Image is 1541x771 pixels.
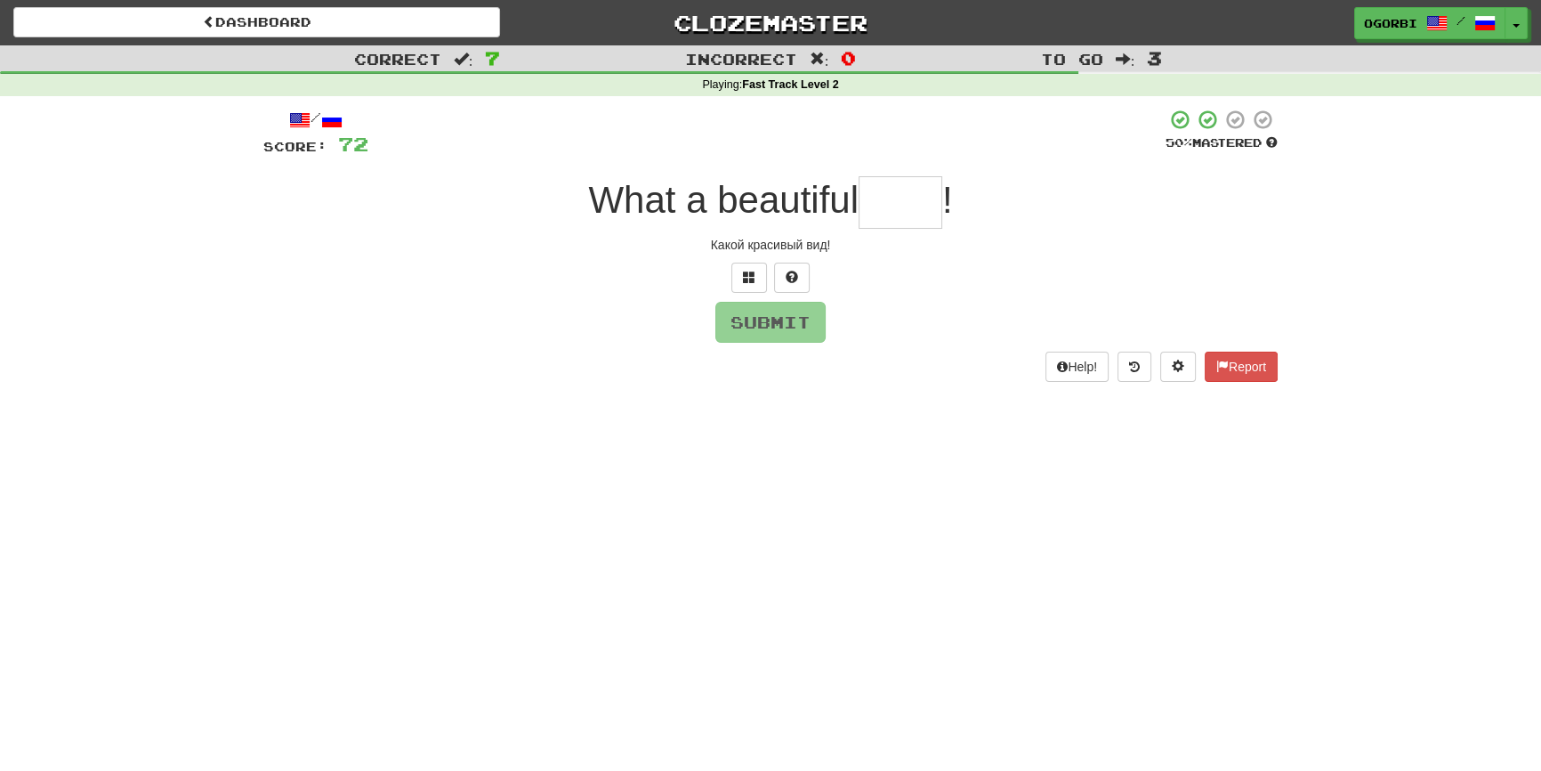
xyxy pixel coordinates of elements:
[263,109,368,131] div: /
[1116,52,1135,67] span: :
[742,78,839,91] strong: Fast Track Level 2
[1045,352,1109,382] button: Help!
[1354,7,1505,39] a: Ogorbi /
[263,139,327,154] span: Score:
[1166,135,1278,151] div: Mastered
[588,179,859,221] span: What a beautiful
[715,302,826,343] button: Submit
[841,47,856,69] span: 0
[1041,50,1103,68] span: To go
[810,52,829,67] span: :
[942,179,953,221] span: !
[1166,135,1192,150] span: 50 %
[1147,47,1162,69] span: 3
[354,50,441,68] span: Correct
[731,263,767,293] button: Switch sentence to multiple choice alt+p
[485,47,500,69] span: 7
[338,133,368,155] span: 72
[1364,15,1417,31] span: Ogorbi
[774,263,810,293] button: Single letter hint - you only get 1 per sentence and score half the points! alt+h
[685,50,797,68] span: Incorrect
[1456,14,1465,27] span: /
[1117,352,1151,382] button: Round history (alt+y)
[263,236,1278,254] div: Какой красивый вид!
[1205,352,1278,382] button: Report
[527,7,1013,38] a: Clozemaster
[13,7,500,37] a: Dashboard
[454,52,473,67] span: :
